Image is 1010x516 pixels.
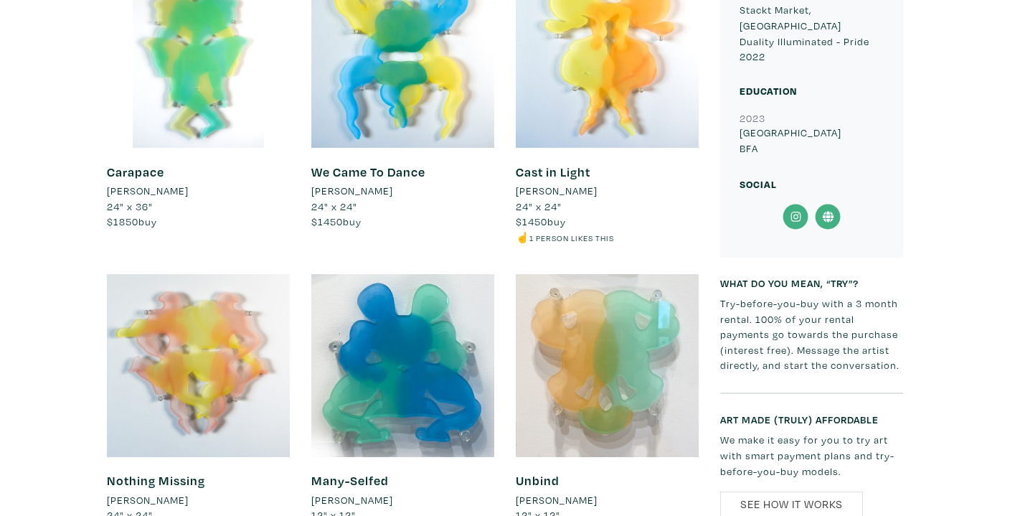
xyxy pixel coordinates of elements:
[311,164,425,180] a: We Came To Dance
[740,111,765,125] small: 2023
[516,183,598,199] li: [PERSON_NAME]
[311,215,362,228] span: buy
[516,215,566,228] span: buy
[740,84,797,98] small: Education
[516,230,699,245] li: ☝️
[740,177,777,191] small: Social
[720,296,903,373] p: Try-before-you-buy with a 3 month rental. 100% of your rental payments go towards the purchase (i...
[107,215,157,228] span: buy
[311,200,357,213] span: 24" x 24"
[107,492,189,508] li: [PERSON_NAME]
[516,472,560,489] a: Unbind
[516,492,699,508] a: [PERSON_NAME]
[311,215,343,228] span: $1450
[311,183,494,199] a: [PERSON_NAME]
[720,277,903,289] h6: What do you mean, “try”?
[107,492,290,508] a: [PERSON_NAME]
[311,492,494,508] a: [PERSON_NAME]
[516,164,590,180] a: Cast in Light
[516,183,699,199] a: [PERSON_NAME]
[740,125,884,156] p: [GEOGRAPHIC_DATA] BFA
[740,2,884,64] p: Stackt Market, [GEOGRAPHIC_DATA] Duality Illuminated - Pride 2022
[311,472,389,489] a: Many-Selfed
[720,413,903,426] h6: Art made (truly) affordable
[311,183,393,199] li: [PERSON_NAME]
[107,472,205,489] a: Nothing Missing
[516,492,598,508] li: [PERSON_NAME]
[529,233,614,243] small: 1 person likes this
[720,432,903,479] p: We make it easy for you to try art with smart payment plans and try-before-you-buy models.
[516,215,547,228] span: $1450
[107,215,138,228] span: $1850
[107,164,164,180] a: Carapace
[107,183,189,199] li: [PERSON_NAME]
[107,183,290,199] a: [PERSON_NAME]
[107,200,153,213] span: 24" x 36"
[311,492,393,508] li: [PERSON_NAME]
[516,200,562,213] span: 24" x 24"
